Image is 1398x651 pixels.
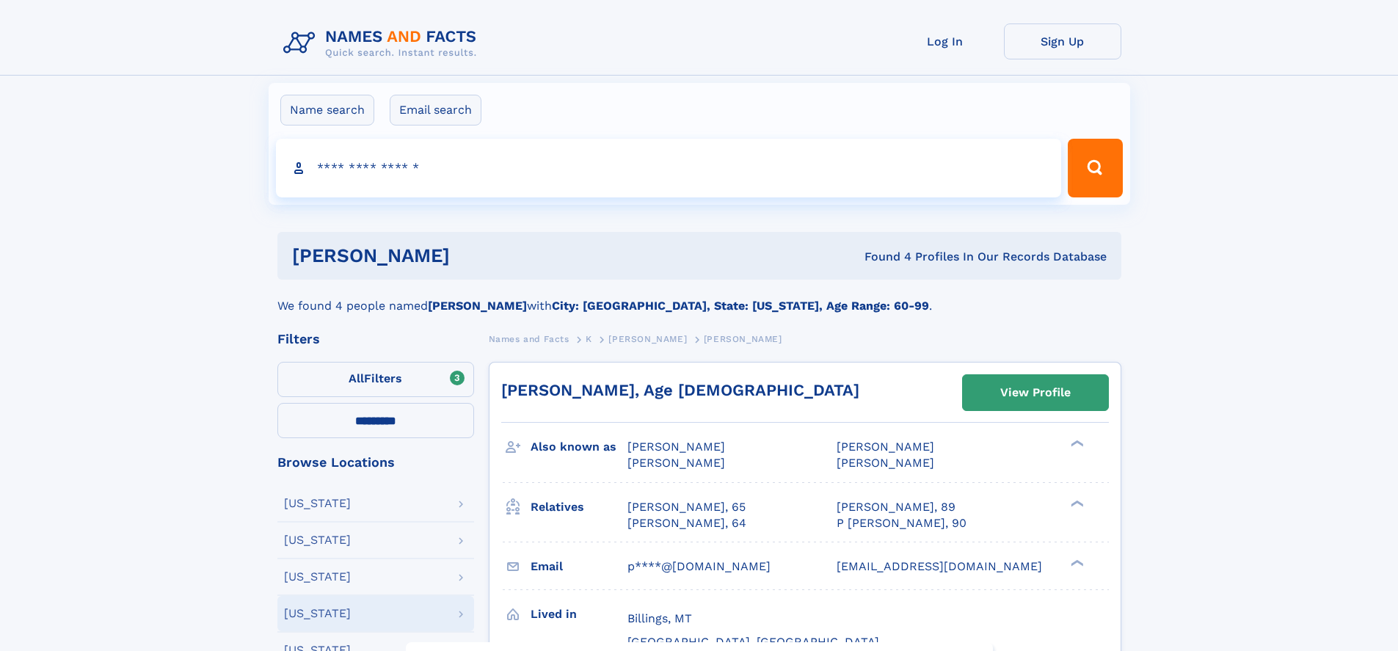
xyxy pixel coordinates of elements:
input: search input [276,139,1062,197]
span: [PERSON_NAME] [627,440,725,454]
a: P [PERSON_NAME], 90 [837,515,966,531]
img: Logo Names and Facts [277,23,489,63]
span: [GEOGRAPHIC_DATA], [GEOGRAPHIC_DATA] [627,635,879,649]
h3: Lived in [531,602,627,627]
span: [PERSON_NAME] [704,334,782,344]
div: Found 4 Profiles In Our Records Database [657,249,1107,265]
label: Filters [277,362,474,397]
a: [PERSON_NAME], 89 [837,499,955,515]
a: [PERSON_NAME], Age [DEMOGRAPHIC_DATA] [501,381,859,399]
div: ❯ [1067,558,1085,567]
h3: Email [531,554,627,579]
a: K [586,330,592,348]
b: [PERSON_NAME] [428,299,527,313]
b: City: [GEOGRAPHIC_DATA], State: [US_STATE], Age Range: 60-99 [552,299,929,313]
a: Sign Up [1004,23,1121,59]
div: [US_STATE] [284,534,351,546]
div: [US_STATE] [284,571,351,583]
a: Names and Facts [489,330,569,348]
h1: [PERSON_NAME] [292,247,658,265]
button: Search Button [1068,139,1122,197]
div: View Profile [1000,376,1071,410]
label: Email search [390,95,481,126]
span: [PERSON_NAME] [837,456,934,470]
div: Filters [277,332,474,346]
label: Name search [280,95,374,126]
h3: Also known as [531,434,627,459]
div: ❯ [1067,439,1085,448]
div: [US_STATE] [284,498,351,509]
div: We found 4 people named with . [277,280,1121,315]
a: [PERSON_NAME] [608,330,687,348]
span: Billings, MT [627,611,692,625]
h3: Relatives [531,495,627,520]
span: [EMAIL_ADDRESS][DOMAIN_NAME] [837,559,1042,573]
span: [PERSON_NAME] [608,334,687,344]
a: [PERSON_NAME], 64 [627,515,746,531]
span: All [349,371,364,385]
div: [US_STATE] [284,608,351,619]
div: ❯ [1067,498,1085,508]
a: [PERSON_NAME], 65 [627,499,746,515]
a: Log In [887,23,1004,59]
span: [PERSON_NAME] [837,440,934,454]
div: Browse Locations [277,456,474,469]
span: [PERSON_NAME] [627,456,725,470]
span: K [586,334,592,344]
a: View Profile [963,375,1108,410]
